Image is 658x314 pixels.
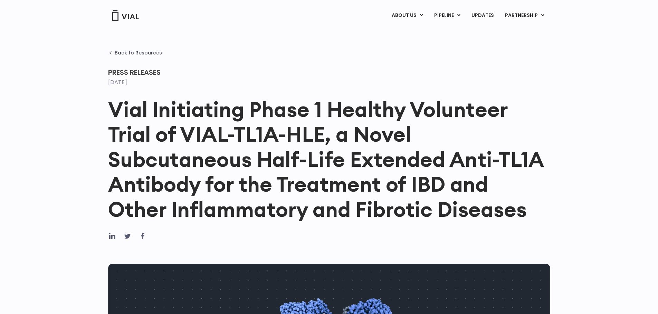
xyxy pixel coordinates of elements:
a: PARTNERSHIPMenu Toggle [499,10,550,21]
a: UPDATES [466,10,499,21]
a: ABOUT USMenu Toggle [386,10,428,21]
a: PIPELINEMenu Toggle [429,10,466,21]
div: Share on twitter [123,232,132,240]
span: Press Releases [108,68,161,77]
time: [DATE] [108,78,127,86]
h1: Vial Initiating Phase 1 Healthy Volunteer Trial of VIAL-TL1A-HLE, a Novel Subcutaneous Half-Life ... [108,97,550,222]
span: Back to Resources [115,50,162,55]
a: Back to Resources [108,50,162,55]
div: Share on linkedin [108,232,116,240]
img: Vial Logo [112,10,139,21]
div: Share on facebook [139,232,147,240]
